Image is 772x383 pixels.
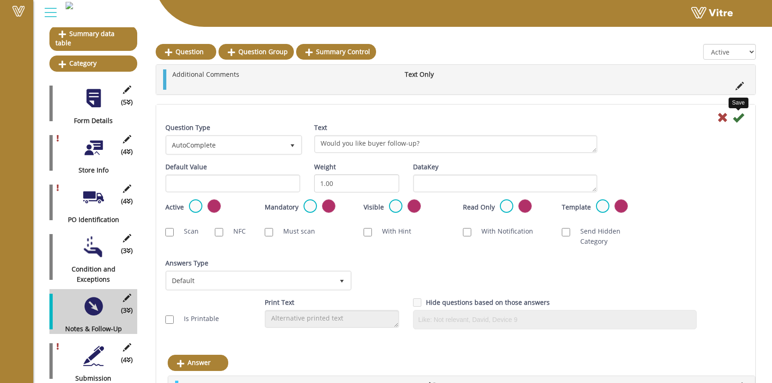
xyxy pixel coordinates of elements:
textarea: Would you like buyer follow-up? [314,135,598,153]
label: Scan [175,226,199,236]
span: Default [167,272,334,289]
span: AutoComplete [167,136,284,153]
span: (4 ) [121,147,133,157]
a: Question Group [219,44,294,60]
a: Summary Control [296,44,376,60]
input: Hide question based on answer [413,298,421,307]
label: Mandatory [265,202,298,212]
label: Hide questions based on those answers [426,297,550,308]
label: Template [562,202,591,212]
input: NFC [215,228,223,236]
label: Weight [314,162,336,172]
label: DataKey [413,162,438,172]
div: Store Info [49,165,130,175]
label: Question Type [165,123,210,133]
span: (4 ) [121,196,133,206]
input: Is Printable [165,315,174,324]
label: Read Only [463,202,495,212]
span: Additional Comments [172,70,239,79]
div: PO Identification [49,215,130,225]
a: Answer [168,355,228,371]
label: Default Value [165,162,207,172]
label: NFC [224,226,246,236]
input: With Hint [364,228,372,236]
label: Must scan [274,226,315,236]
a: Category [49,56,137,71]
li: Text Only [400,69,487,80]
span: (3 ) [121,246,133,256]
label: Visible [364,202,384,212]
label: Print Text [265,297,294,308]
div: Notes & Follow-Up [49,324,130,334]
label: With Notification [472,226,533,236]
input: Send Hidden Category [562,228,570,236]
label: Active [165,202,184,212]
span: select [284,136,301,153]
img: 0dcd9a6b-1c5a-4eae-a27b-fc2ff7ff0dea.png [66,2,73,9]
input: Must scan [265,228,273,236]
span: (4 ) [121,355,133,365]
input: With Notification [463,228,471,236]
a: Question [156,44,216,60]
a: Summary data table [49,26,137,51]
label: Answers Type [165,258,208,268]
label: Is Printable [175,314,219,324]
label: Send Hidden Category [571,226,647,247]
div: Form Details [49,116,130,126]
div: Condition and Exceptions [49,264,130,284]
div: Save [729,98,748,108]
input: Scan [165,228,174,236]
span: (5 ) [121,97,133,107]
span: (3 ) [121,305,133,315]
label: With Hint [373,226,411,236]
label: Text [314,123,327,133]
span: select [334,272,350,289]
